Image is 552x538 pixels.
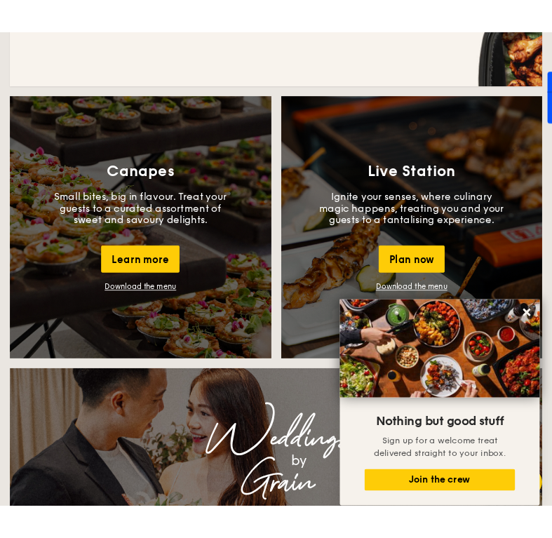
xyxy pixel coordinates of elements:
[427,285,509,295] a: Download the menu
[121,149,198,169] h3: Canapes
[119,285,201,295] a: Download the menu
[418,149,518,169] h3: Live Station
[115,243,204,274] div: Learn more
[431,243,506,274] div: Plan now
[55,180,265,220] p: Small bites, big in flavour. Treat your guests to a curated assortment of sweet and savoury delig...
